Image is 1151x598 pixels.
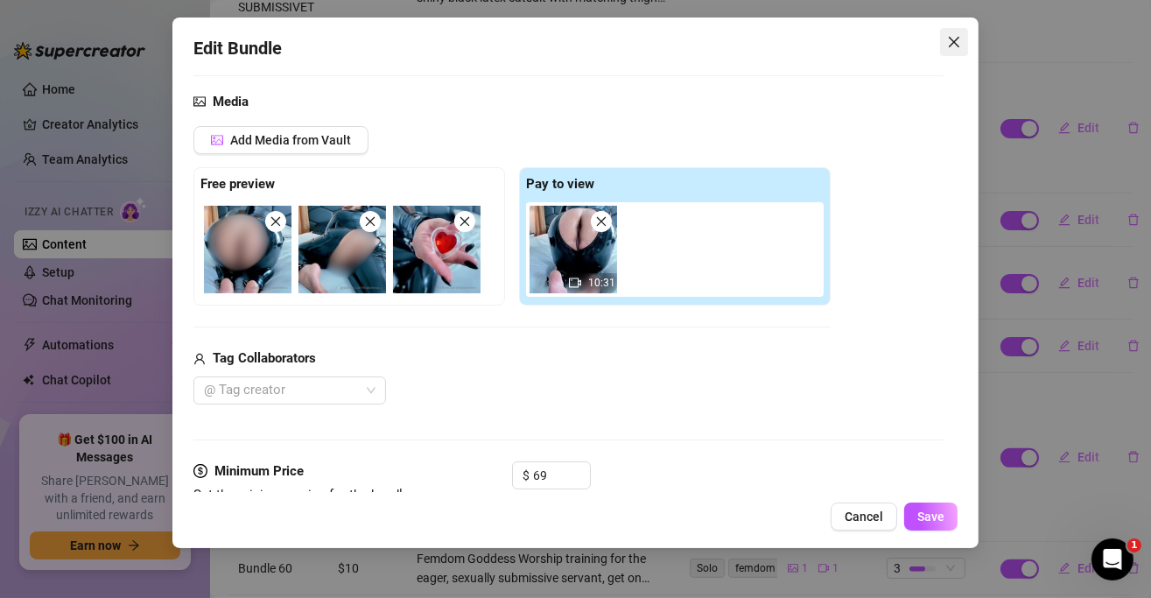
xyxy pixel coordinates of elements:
[947,35,961,49] span: close
[298,206,386,293] img: media
[193,461,207,482] span: dollar
[193,126,368,154] button: Add Media from Vault
[200,176,275,192] strong: Free preview
[831,503,897,531] button: Cancel
[213,94,249,109] strong: Media
[917,510,944,524] span: Save
[204,206,291,293] img: media
[940,35,968,49] span: Close
[526,176,594,192] strong: Pay to view
[393,206,481,293] img: media
[193,348,206,369] span: user
[940,28,968,56] button: Close
[193,487,410,503] span: Set the minimum price for the bundle
[569,277,581,289] span: video-camera
[213,350,316,366] strong: Tag Collaborators
[211,134,223,146] span: picture
[595,215,607,228] span: close
[588,277,615,289] span: 10:31
[530,206,617,293] img: media
[904,503,958,531] button: Save
[193,92,206,113] span: picture
[1127,538,1141,552] span: 1
[530,206,617,293] div: 10:31
[193,35,282,62] span: Edit Bundle
[459,215,471,228] span: close
[230,133,351,147] span: Add Media from Vault
[845,510,883,524] span: Cancel
[1091,538,1133,580] iframe: Intercom live chat
[270,215,282,228] span: close
[364,215,376,228] span: close
[214,463,304,479] strong: Minimum Price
